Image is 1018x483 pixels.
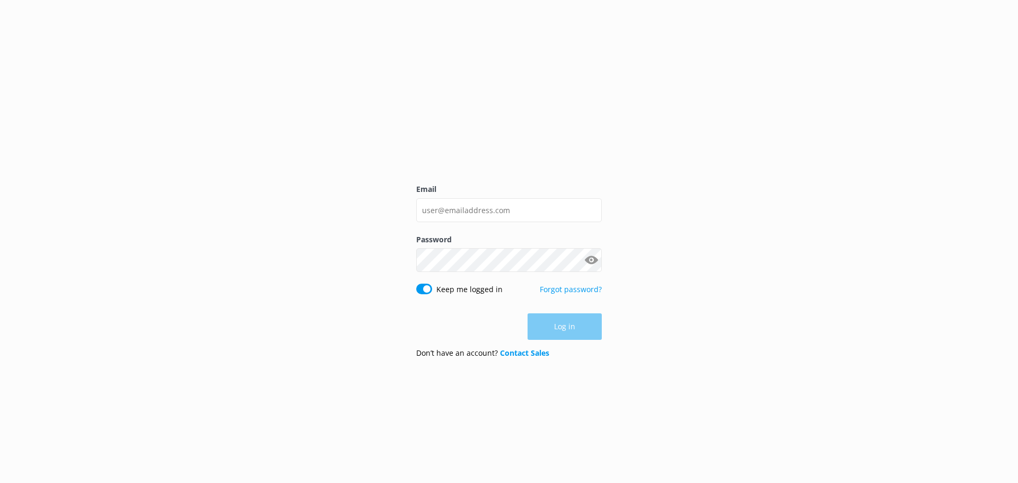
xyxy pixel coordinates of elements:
a: Forgot password? [540,284,602,294]
label: Email [416,183,602,195]
label: Keep me logged in [436,284,503,295]
input: user@emailaddress.com [416,198,602,222]
p: Don’t have an account? [416,347,549,359]
button: Show password [581,250,602,271]
label: Password [416,234,602,245]
a: Contact Sales [500,348,549,358]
